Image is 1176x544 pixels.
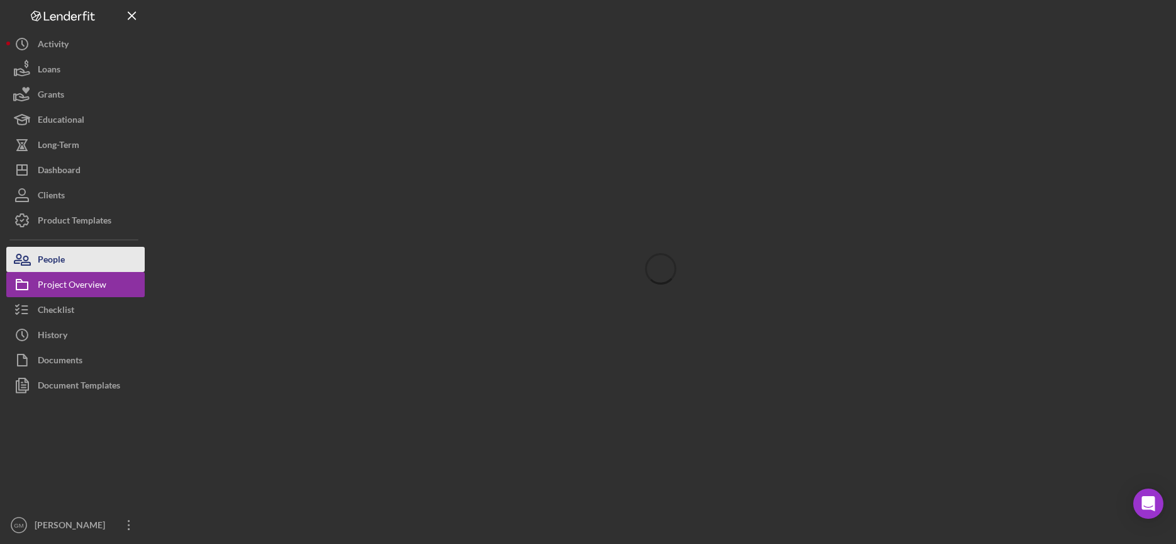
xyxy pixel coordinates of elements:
[6,183,145,208] button: Clients
[31,513,113,541] div: [PERSON_NAME]
[6,57,145,82] button: Loans
[38,373,120,401] div: Document Templates
[38,183,65,211] div: Clients
[38,247,65,275] div: People
[6,297,145,322] button: Checklist
[6,31,145,57] button: Activity
[6,107,145,132] button: Educational
[38,31,69,60] div: Activity
[38,297,74,326] div: Checklist
[1133,489,1163,519] div: Open Intercom Messenger
[38,132,79,161] div: Long-Term
[38,57,60,85] div: Loans
[6,132,145,157] button: Long-Term
[38,272,106,300] div: Project Overview
[6,157,145,183] button: Dashboard
[38,348,82,376] div: Documents
[6,348,145,373] button: Documents
[14,522,23,529] text: GM
[6,208,145,233] button: Product Templates
[38,322,67,351] div: History
[6,322,145,348] button: History
[38,107,84,135] div: Educational
[6,373,145,398] button: Document Templates
[38,208,111,236] div: Product Templates
[38,157,81,186] div: Dashboard
[6,272,145,297] button: Project Overview
[6,247,145,272] button: People
[38,82,64,110] div: Grants
[6,82,145,107] button: Grants
[6,513,145,538] button: GM[PERSON_NAME]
